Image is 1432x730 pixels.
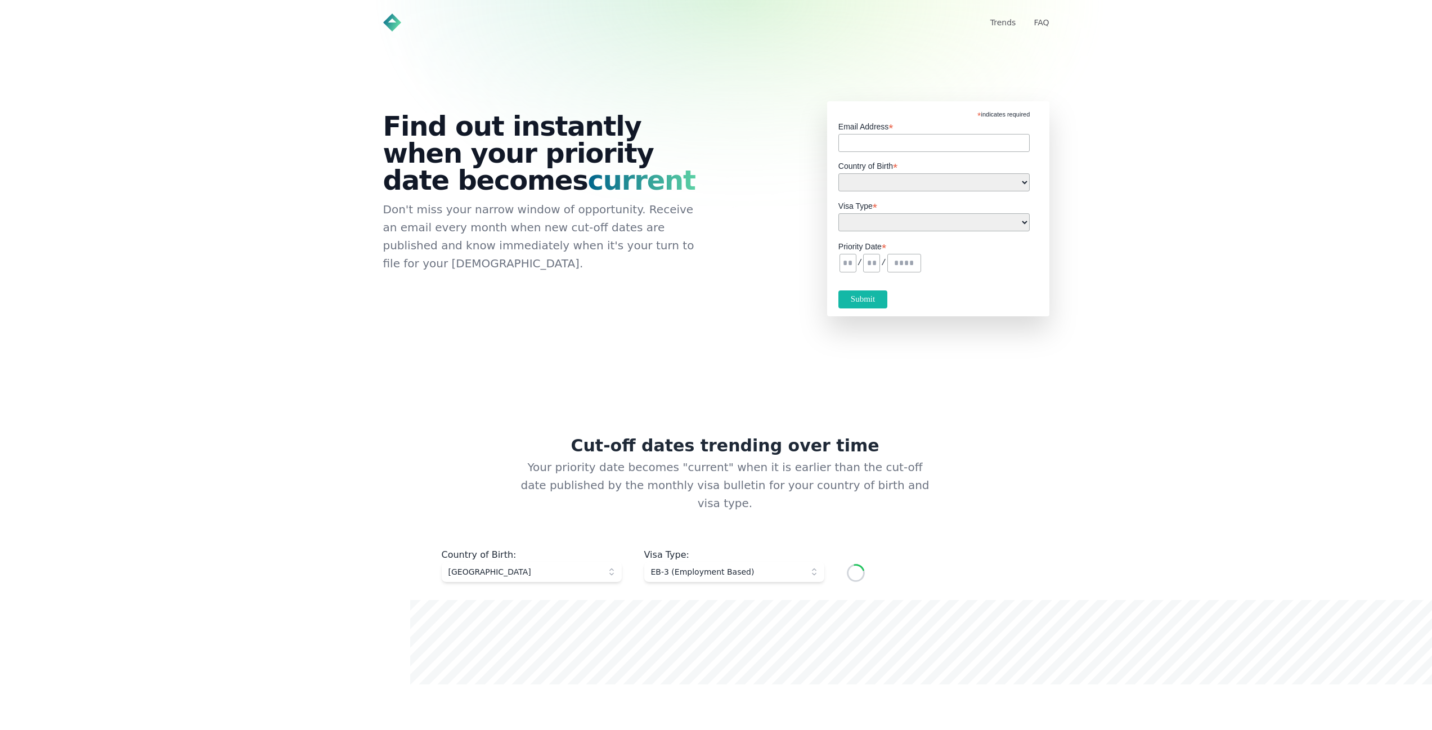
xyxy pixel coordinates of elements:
[838,158,1030,172] label: Country of Birth
[651,566,802,577] span: EB-3 (Employment Based)
[1034,18,1049,27] a: FAQ
[644,562,824,582] button: EB-3 (Employment Based)
[644,548,824,562] div: Visa Type :
[838,119,1030,132] label: Email Address
[442,562,622,582] button: [GEOGRAPHIC_DATA]
[838,101,1030,119] div: indicates required
[383,200,707,272] p: Don't miss your narrow window of opportunity. Receive an email every month when new cut-off dates...
[881,258,886,267] pre: /
[383,113,707,194] h1: Find out instantly when your priority date becomes
[858,258,862,267] pre: /
[838,239,1038,252] label: Priority Date
[990,18,1016,27] a: Trends
[500,458,932,548] p: Your priority date becomes "current" when it is earlier than the cut-off date published by the mo...
[588,164,695,196] span: current
[410,436,1022,458] h2: Cut-off dates trending over time
[838,198,1030,212] label: Visa Type
[448,566,599,577] span: [GEOGRAPHIC_DATA]
[838,290,887,308] input: Submit
[442,548,622,562] div: Country of Birth :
